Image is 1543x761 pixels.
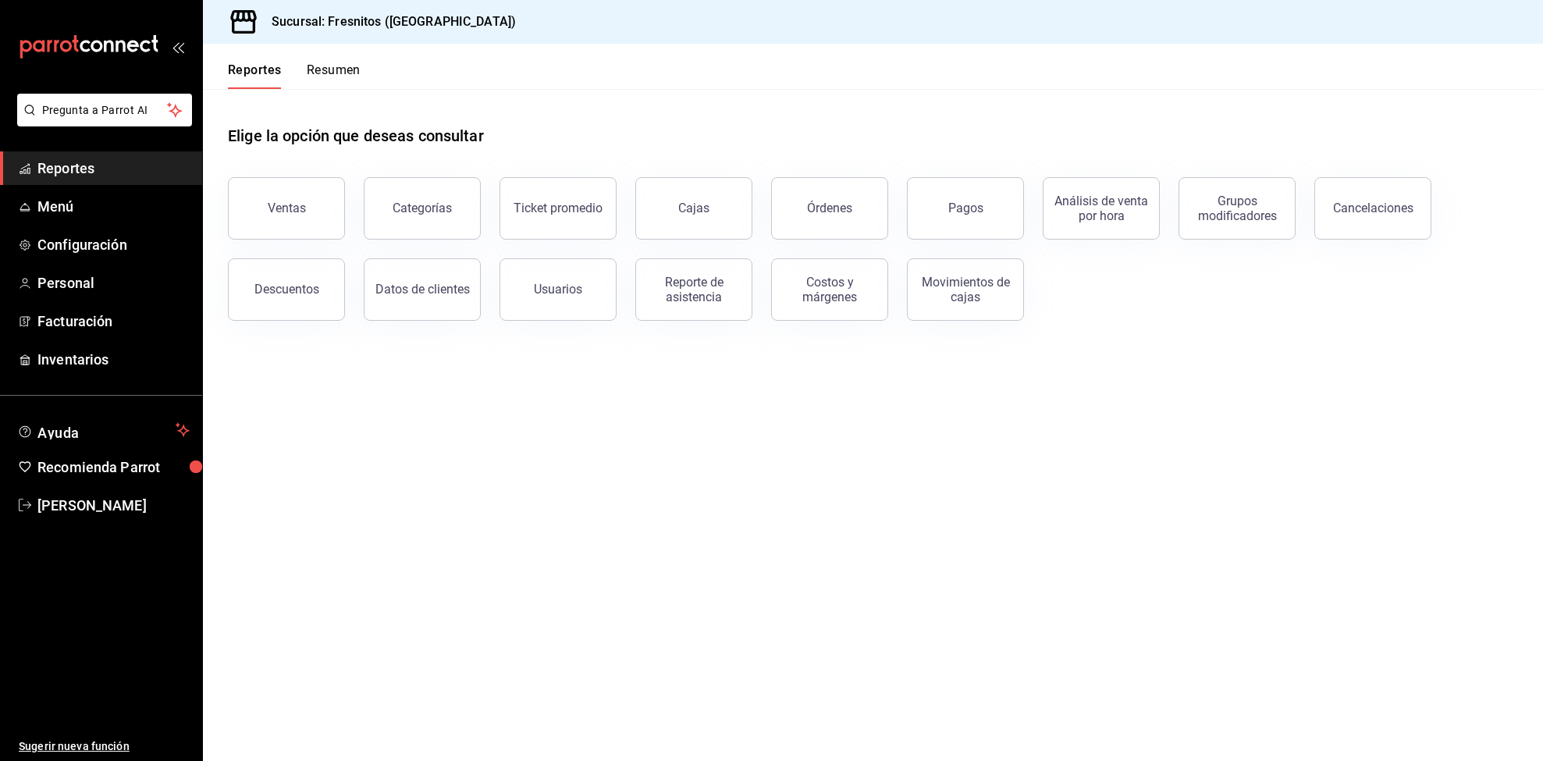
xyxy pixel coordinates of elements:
[1179,177,1296,240] button: Grupos modificadores
[771,177,888,240] button: Órdenes
[37,196,190,217] span: Menú
[19,738,190,755] span: Sugerir nueva función
[500,177,617,240] button: Ticket promedio
[17,94,192,126] button: Pregunta a Parrot AI
[228,124,484,148] h1: Elige la opción que deseas consultar
[228,177,345,240] button: Ventas
[1189,194,1285,223] div: Grupos modificadores
[1053,194,1150,223] div: Análisis de venta por hora
[37,421,169,439] span: Ayuda
[228,258,345,321] button: Descuentos
[37,272,190,293] span: Personal
[42,102,168,119] span: Pregunta a Parrot AI
[37,457,190,478] span: Recomienda Parrot
[635,177,752,240] a: Cajas
[37,349,190,370] span: Inventarios
[254,282,319,297] div: Descuentos
[172,41,184,53] button: open_drawer_menu
[635,258,752,321] button: Reporte de asistencia
[645,275,742,304] div: Reporte de asistencia
[1043,177,1160,240] button: Análisis de venta por hora
[259,12,516,31] h3: Sucursal: Fresnitos ([GEOGRAPHIC_DATA])
[375,282,470,297] div: Datos de clientes
[11,113,192,130] a: Pregunta a Parrot AI
[500,258,617,321] button: Usuarios
[1333,201,1413,215] div: Cancelaciones
[1314,177,1431,240] button: Cancelaciones
[37,495,190,516] span: [PERSON_NAME]
[37,311,190,332] span: Facturación
[807,201,852,215] div: Órdenes
[364,177,481,240] button: Categorías
[678,199,710,218] div: Cajas
[37,234,190,255] span: Configuración
[948,201,983,215] div: Pagos
[393,201,452,215] div: Categorías
[514,201,603,215] div: Ticket promedio
[37,158,190,179] span: Reportes
[268,201,306,215] div: Ventas
[917,275,1014,304] div: Movimientos de cajas
[228,62,282,89] button: Reportes
[307,62,361,89] button: Resumen
[534,282,582,297] div: Usuarios
[364,258,481,321] button: Datos de clientes
[781,275,878,304] div: Costos y márgenes
[771,258,888,321] button: Costos y márgenes
[228,62,361,89] div: navigation tabs
[907,177,1024,240] button: Pagos
[907,258,1024,321] button: Movimientos de cajas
